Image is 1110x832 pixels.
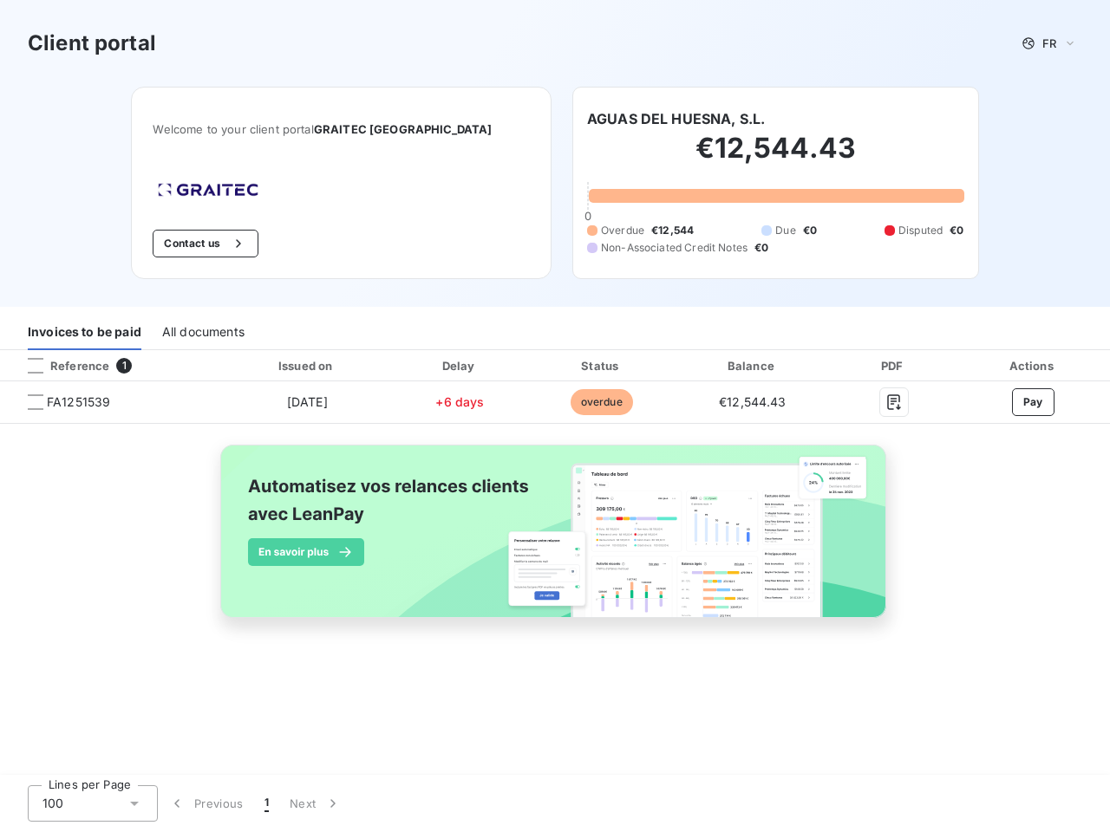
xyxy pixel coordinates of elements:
[601,240,748,256] span: Non-Associated Credit Notes
[1042,36,1056,50] span: FR
[898,223,943,238] span: Disputed
[162,314,245,350] div: All documents
[47,393,110,411] span: FA1251539
[254,785,279,822] button: 1
[394,357,526,374] div: Delay
[28,28,156,59] h3: Client portal
[601,223,644,238] span: Overdue
[205,434,905,647] img: banner
[959,357,1107,374] div: Actions
[651,223,694,238] span: €12,544
[435,394,484,409] span: +6 days
[571,389,633,415] span: overdue
[28,314,141,350] div: Invoices to be paid
[264,795,269,812] span: 1
[835,357,953,374] div: PDF
[803,223,817,238] span: €0
[677,357,827,374] div: Balance
[116,358,132,374] span: 1
[279,785,352,822] button: Next
[754,240,768,256] span: €0
[314,122,493,136] span: GRAITEC [GEOGRAPHIC_DATA]
[158,785,254,822] button: Previous
[153,178,264,202] img: Company logo
[950,223,963,238] span: €0
[14,358,109,374] div: Reference
[153,122,530,136] span: Welcome to your client portal
[532,357,670,374] div: Status
[1012,388,1054,416] button: Pay
[719,394,787,409] span: €12,544.43
[587,108,765,129] h6: AGUAS DEL HUESNA, S.L.
[584,209,591,223] span: 0
[775,223,795,238] span: Due
[153,230,258,257] button: Contact us
[587,131,964,183] h2: €12,544.43
[42,795,63,812] span: 100
[287,394,328,409] span: [DATE]
[227,357,387,374] div: Issued on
